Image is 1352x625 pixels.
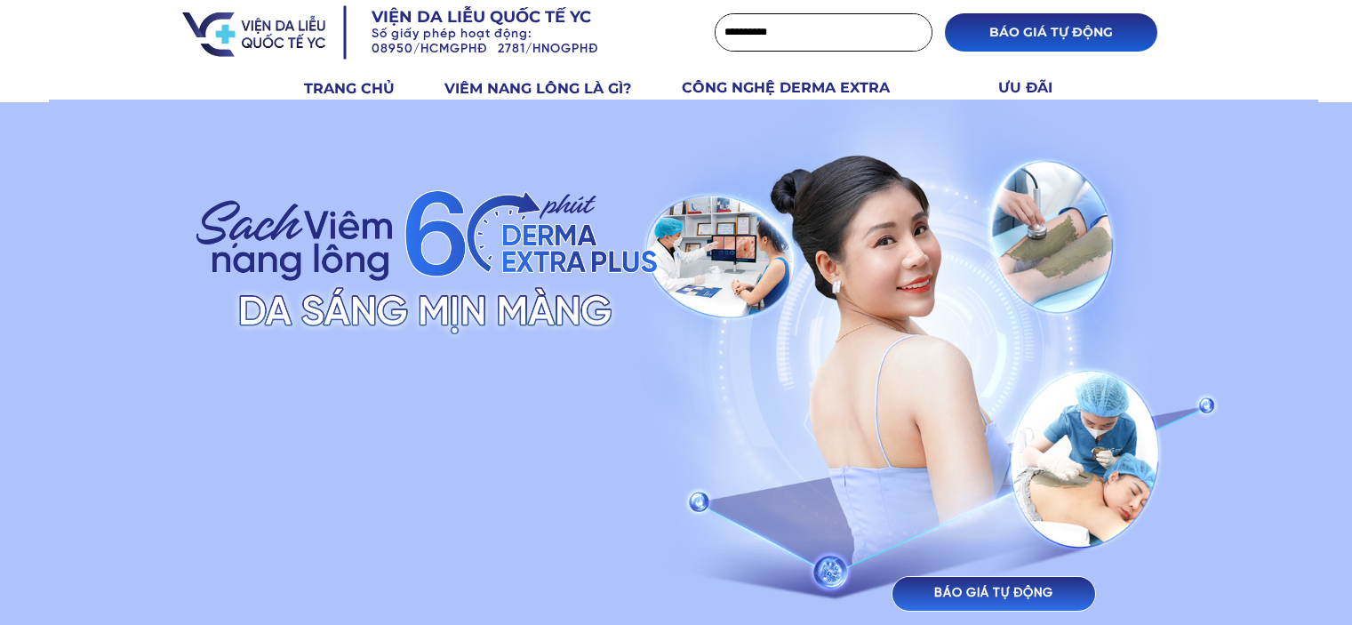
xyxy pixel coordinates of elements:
h3: ƯU ĐÃI [998,76,1073,100]
h3: VIÊM NANG LÔNG LÀ GÌ? [444,77,661,100]
h3: Viện da liễu quốc tế YC [372,6,645,28]
p: BÁO GIÁ TỰ ĐỘNG [892,577,1095,611]
p: BÁO GIÁ TỰ ĐỘNG [945,13,1157,52]
h3: TRANG CHỦ [304,77,424,100]
h3: Số giấy phép hoạt động: 08950/HCMGPHĐ 2781/HNOGPHĐ [372,28,672,58]
h3: CÔNG NGHỆ DERMA EXTRA PLUS [682,76,932,122]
